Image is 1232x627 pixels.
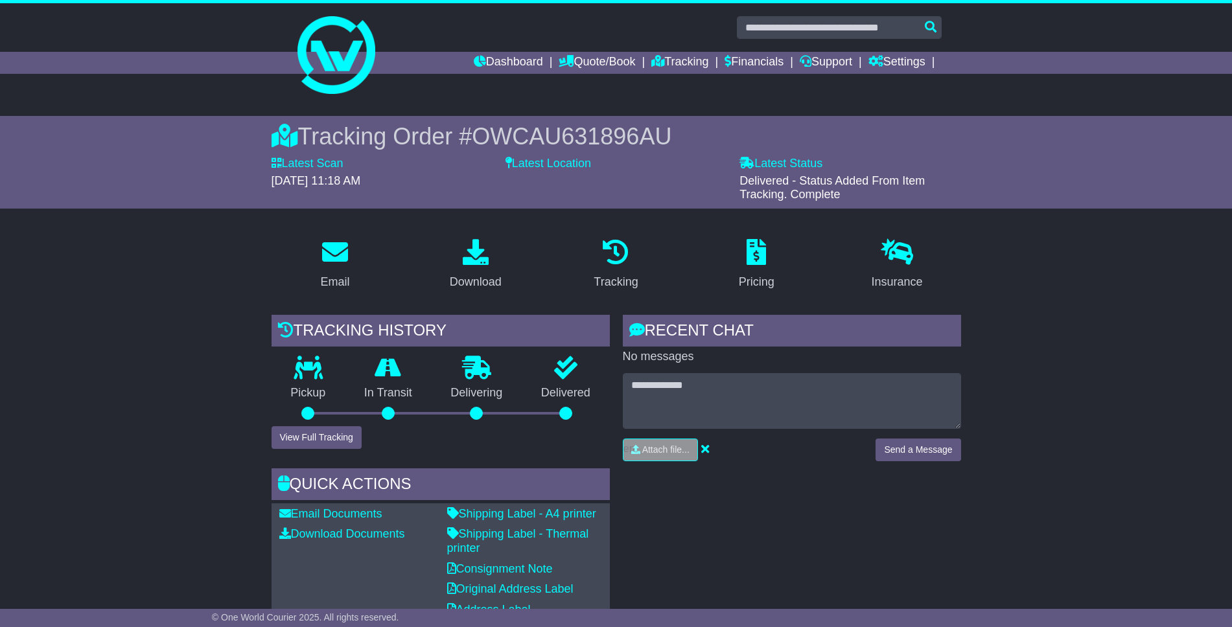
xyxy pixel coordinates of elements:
[594,273,638,291] div: Tracking
[585,234,646,295] a: Tracking
[447,507,596,520] a: Shipping Label - A4 printer
[623,315,961,350] div: RECENT CHAT
[447,527,589,554] a: Shipping Label - Thermal printer
[730,234,783,295] a: Pricing
[272,468,610,503] div: Quick Actions
[739,174,925,201] span: Delivered - Status Added From Item Tracking. Complete
[739,157,822,171] label: Latest Status
[474,52,543,74] a: Dashboard
[345,386,432,400] p: In Transit
[272,315,610,350] div: Tracking history
[522,386,610,400] p: Delivered
[279,527,405,540] a: Download Documents
[320,273,349,291] div: Email
[212,612,399,622] span: © One World Courier 2025. All rights reserved.
[279,507,382,520] a: Email Documents
[872,273,923,291] div: Insurance
[725,52,784,74] a: Financials
[312,234,358,295] a: Email
[447,562,553,575] a: Consignment Note
[272,174,361,187] span: [DATE] 11:18 AM
[863,234,931,295] a: Insurance
[739,273,774,291] div: Pricing
[651,52,708,74] a: Tracking
[272,157,343,171] label: Latest Scan
[447,603,531,616] a: Address Label
[506,157,591,171] label: Latest Location
[868,52,925,74] a: Settings
[272,386,345,400] p: Pickup
[272,426,362,449] button: View Full Tracking
[800,52,852,74] a: Support
[441,234,510,295] a: Download
[450,273,502,291] div: Download
[472,123,671,150] span: OWCAU631896AU
[876,439,960,461] button: Send a Message
[272,122,961,150] div: Tracking Order #
[447,582,574,595] a: Original Address Label
[623,350,961,364] p: No messages
[432,386,522,400] p: Delivering
[559,52,635,74] a: Quote/Book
